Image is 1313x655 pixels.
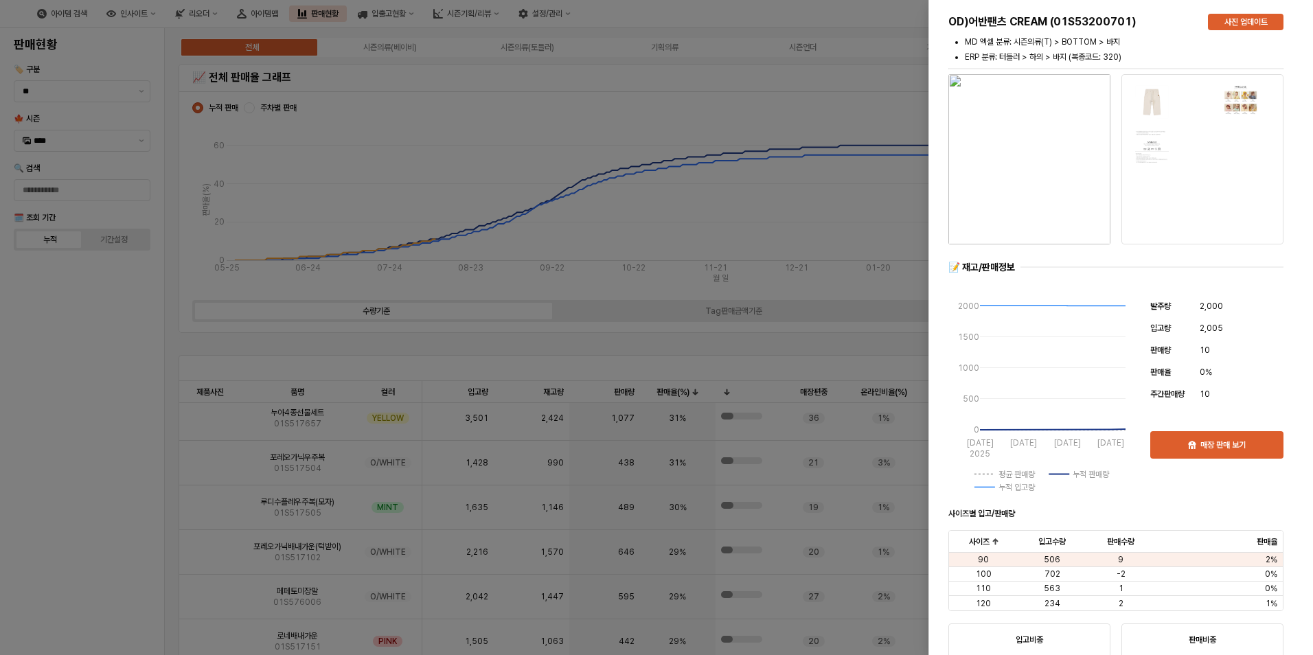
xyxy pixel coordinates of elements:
[978,554,989,565] span: 90
[948,15,1197,29] h5: OD)어반팬츠 CREAM (01S53200701)
[965,36,1283,48] li: MD 엑셀 분류: 시즌의류(T) > BOTTOM > 바지
[976,568,992,579] span: 100
[1119,583,1123,594] span: 1
[1044,583,1060,594] span: 563
[1200,343,1210,357] span: 10
[1266,598,1277,609] span: 1%
[1119,598,1123,609] span: 2
[1200,387,1210,401] span: 10
[1044,568,1060,579] span: 702
[1044,554,1060,565] span: 506
[1150,323,1171,333] span: 입고량
[976,583,991,594] span: 110
[976,598,991,609] span: 120
[1200,439,1246,450] p: 매장 판매 보기
[1150,389,1185,399] span: 주간판매량
[1257,536,1277,547] span: 판매율
[1044,598,1060,609] span: 234
[1200,365,1212,379] span: 0%
[1200,321,1223,335] span: 2,005
[965,51,1283,63] li: ERP 분류: 터들러 > 하의 > 바지 (복종코드: 320)
[1150,367,1171,377] span: 판매율
[1038,536,1066,547] span: 입고수량
[1189,635,1216,645] strong: 판매비중
[1150,345,1171,355] span: 판매량
[969,536,990,547] span: 사이즈
[1208,14,1283,30] button: 사진 업데이트
[1150,431,1283,459] button: 매장 판매 보기
[948,509,1015,518] strong: 사이즈별 입고/판매량
[1117,568,1126,579] span: -2
[1200,299,1223,313] span: 2,000
[1265,583,1277,594] span: 0%
[1224,16,1268,27] p: 사진 업데이트
[1150,301,1171,311] span: 발주량
[1265,568,1277,579] span: 0%
[1266,554,1277,565] span: 2%
[1016,635,1043,645] strong: 입고비중
[948,261,1015,274] div: 📝 재고/판매정보
[1107,536,1134,547] span: 판매수량
[1118,554,1123,565] span: 9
